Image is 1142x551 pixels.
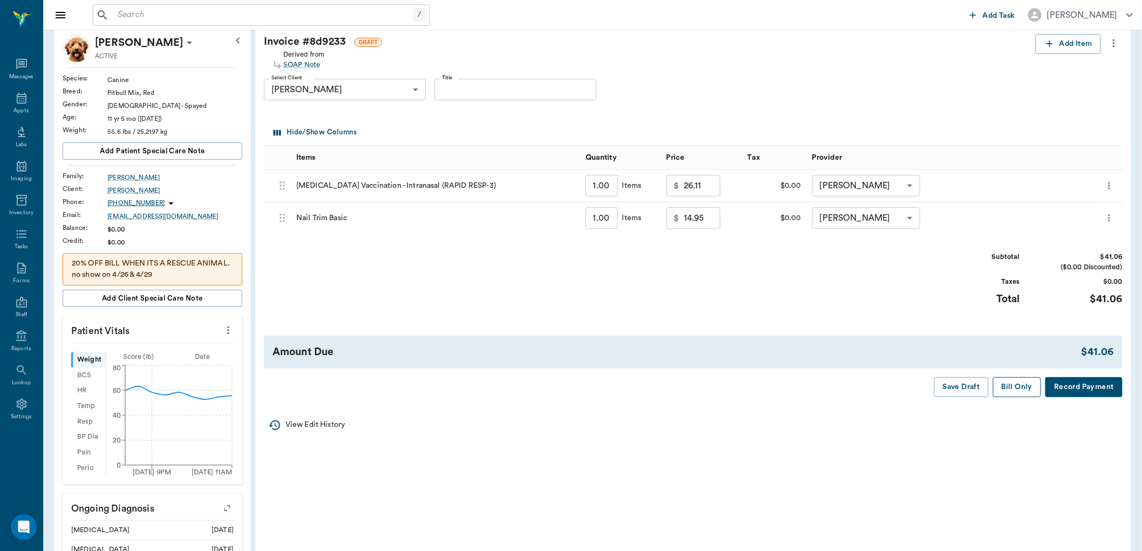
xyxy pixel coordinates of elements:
[71,368,106,383] div: BCS
[939,277,1020,287] div: Taxes
[15,243,28,251] div: Tasks
[13,107,29,115] div: Appts
[63,493,242,520] p: Ongoing diagnosis
[95,34,183,51] div: Willow Smith
[106,352,171,362] div: Score ( lb )
[684,175,720,196] input: 0.00
[95,34,183,51] p: [PERSON_NAME]
[107,127,242,137] div: 55.6 lbs / 25.2197 kg
[113,8,413,23] input: Search
[1045,377,1123,397] button: Record Payment
[63,99,107,109] div: Gender :
[63,223,107,233] div: Balance :
[63,290,242,307] button: Add client Special Care Note
[71,398,106,414] div: Temp
[71,460,106,476] div: Perio
[264,34,1036,50] div: Invoice # 8d9233
[113,412,121,419] tspan: 40
[1047,9,1118,22] div: [PERSON_NAME]
[50,4,71,26] button: Close drawer
[355,38,382,46] span: DRAFT
[966,5,1019,25] button: Add Task
[271,74,302,81] label: Select Client
[113,387,121,393] tspan: 60
[674,212,679,225] p: $
[1082,344,1114,360] div: $41.06
[11,345,31,353] div: Reports
[807,145,1096,169] div: Provider
[674,179,679,192] p: $
[220,321,237,339] button: more
[661,145,742,169] div: Price
[1036,34,1101,54] button: Add Item
[71,352,106,368] div: Weight
[283,60,325,70] div: SOAP Note
[271,124,359,141] button: Select columns
[11,514,37,540] div: Open Intercom Messenger
[618,180,642,191] div: Items
[296,142,316,173] div: Items
[1101,209,1117,227] button: more
[192,469,233,475] tspan: [DATE] 11AM
[12,379,31,387] div: Lookup
[812,142,842,173] div: Provider
[618,213,642,223] div: Items
[107,114,242,124] div: 11 yr 5 mo ([DATE])
[71,430,106,445] div: BP Dia
[1042,252,1123,262] div: $41.06
[107,212,242,221] a: [EMAIL_ADDRESS][DOMAIN_NAME]
[747,142,760,173] div: Tax
[9,209,33,217] div: Inventory
[291,145,580,169] div: Items
[1019,5,1141,25] button: [PERSON_NAME]
[264,79,426,100] div: [PERSON_NAME]
[113,365,121,371] tspan: 80
[107,173,242,182] a: [PERSON_NAME]
[1042,291,1123,307] div: $41.06
[1042,277,1123,287] div: $0.00
[72,258,233,281] p: 20% OFF BILL WHEN ITS A RESCUE ANIMAL. no show on 4/26 & 4/29
[63,34,91,62] img: Profile Image
[71,414,106,430] div: Resp
[13,277,29,285] div: Forms
[9,73,34,81] div: Messages
[95,51,118,61] p: ACTIVE
[1101,176,1117,195] button: more
[1105,34,1123,52] button: more
[63,73,107,83] div: Species :
[11,175,32,183] div: Imaging
[742,202,807,235] div: $0.00
[63,184,107,194] div: Client :
[812,175,920,196] div: [PERSON_NAME]
[63,210,107,220] div: Email :
[291,202,580,235] div: Nail Trim Basic
[939,252,1020,262] div: Subtotal
[742,145,807,169] div: Tax
[71,525,130,535] div: [MEDICAL_DATA]
[117,462,121,468] tspan: 0
[63,197,107,207] div: Phone :
[684,207,720,229] input: 0.00
[285,419,345,431] p: View Edit History
[107,75,242,85] div: Canine
[934,377,989,397] button: Save Draft
[133,469,172,475] tspan: [DATE] 9PM
[16,311,27,319] div: Staff
[586,142,617,173] div: Quantity
[63,236,107,246] div: Credit :
[63,316,242,343] p: Patient Vitals
[107,186,242,195] a: [PERSON_NAME]
[113,437,121,444] tspan: 20
[993,377,1042,397] button: Bill Only
[107,101,242,111] div: [DEMOGRAPHIC_DATA] - Spayed
[63,112,107,122] div: Age :
[107,237,242,247] div: $0.00
[580,145,661,169] div: Quantity
[71,383,106,399] div: HR
[1042,262,1123,273] div: ($0.00 Discounted)
[212,525,234,535] div: [DATE]
[171,352,235,362] div: Date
